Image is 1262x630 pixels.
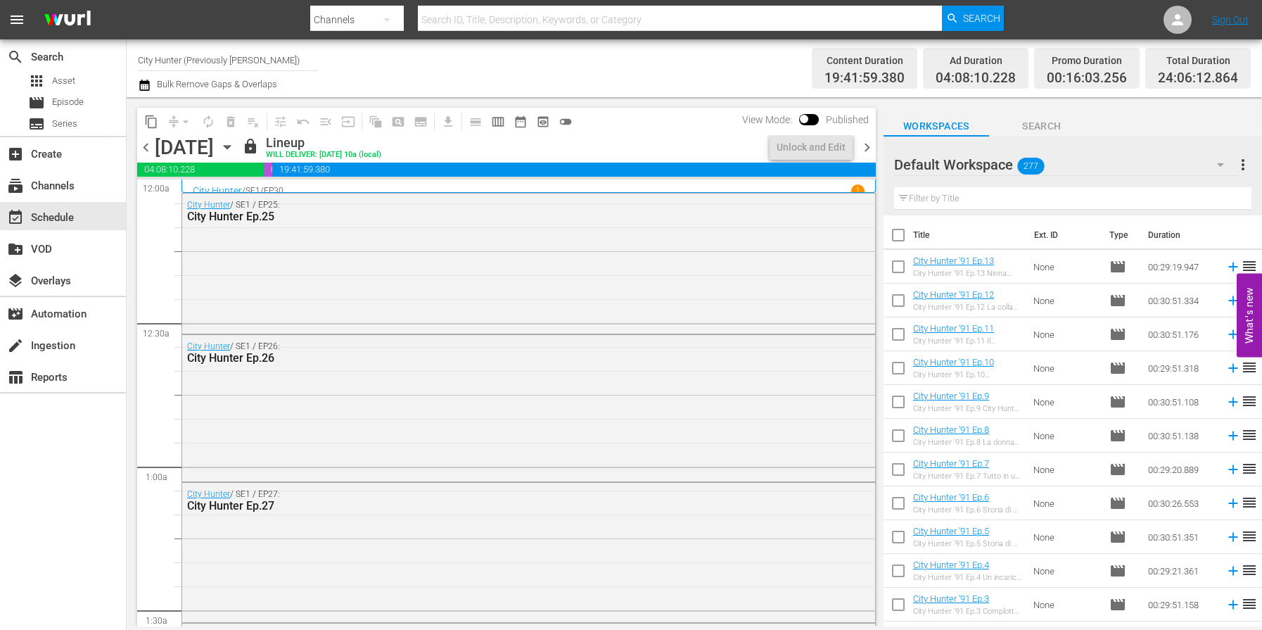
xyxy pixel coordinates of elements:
[799,114,809,124] span: Toggle to switch from Published to Draft view.
[314,111,337,133] span: Fill episodes with ad slates
[197,111,219,133] span: Loop Content
[1225,428,1241,443] svg: Add to Schedule
[193,185,242,196] a: City Hunter
[913,391,989,401] a: City Hunter '91 Ep.9
[1225,360,1241,376] svg: Add to Schedule
[894,145,1237,184] div: Default Workspace
[140,111,162,133] span: Copy Lineup
[1142,554,1220,588] td: 00:29:21.361
[1241,562,1258,579] span: reorder
[989,118,1095,135] span: Search
[963,6,1000,31] span: Search
[913,269,1022,278] div: City Hunter '91 Ep.13 Ninna nanna funebre
[913,256,994,266] a: City Hunter '91 Ep.13
[913,424,989,435] a: City Hunter '91 Ep.8
[162,111,197,133] span: Remove Gaps & Overlaps
[936,70,1016,87] span: 04:08:10.228
[1017,151,1044,181] span: 277
[1028,419,1104,453] td: None
[137,163,264,177] span: 04:08:10.228
[509,111,532,133] span: Month Calendar View
[913,539,1022,548] div: City Hunter '91 Ep.5 Storia di un fantasma (prima parte)
[913,560,989,570] a: City Hunter '91 Ep.4
[1225,259,1241,275] svg: Add to Schedule
[28,73,45,89] span: Asset
[1028,520,1104,554] td: None
[28,115,45,132] span: Series
[1225,496,1241,511] svg: Add to Schedule
[913,472,1022,481] div: City Hunter '91 Ep.7 Tutto in un giorno
[459,108,487,135] span: Day Calendar View
[1109,529,1126,546] span: Episode
[532,111,554,133] span: View Backup
[264,186,283,196] p: EP30
[942,6,1004,31] button: Search
[1109,393,1126,410] span: Episode
[1047,70,1127,87] span: 00:16:03.256
[1241,427,1258,443] span: reorder
[1235,148,1251,182] button: more_vert
[913,303,1022,312] div: City Hunter '91 Ep.12 La collana dei ricordi
[1241,596,1258,612] span: reorder
[1158,51,1238,70] div: Total Duration
[242,138,259,155] span: lock
[913,492,989,503] a: City Hunter '91 Ep.6
[487,111,509,133] span: Week Calendar View
[359,108,387,135] span: Refresh All Search Blocks
[1225,462,1241,477] svg: Add to Schedule
[52,74,75,88] span: Asset
[7,337,24,354] span: Ingestion
[913,607,1022,616] div: City Hunter '91 Ep.3 Complotto regale
[1241,393,1258,410] span: reorder
[1028,351,1104,385] td: None
[1142,351,1220,385] td: 00:29:51.318
[187,489,794,512] div: / SE1 / EP27:
[7,305,24,322] span: Automation
[1142,486,1220,520] td: 00:30:26.553
[1109,326,1126,343] span: Episode
[187,200,794,223] div: / SE1 / EP25:
[913,593,989,604] a: City Hunter '91 Ep.3
[242,111,264,133] span: Clear Lineup
[264,108,292,135] span: Customize Events
[1142,317,1220,351] td: 00:30:51.176
[266,151,381,160] div: WILL DELIVER: [DATE] 10a (local)
[1109,596,1126,613] span: Episode
[913,458,989,469] a: City Hunter '91 Ep.7
[1028,453,1104,486] td: None
[1109,292,1126,309] span: Episode
[1026,215,1101,255] th: Ext. ID
[1109,427,1126,444] span: Episode
[1142,588,1220,622] td: 00:29:51.158
[1109,360,1126,377] span: Episode
[28,94,45,111] span: Episode
[824,51,905,70] div: Content Duration
[187,341,794,365] div: / SE1 / EP26:
[1225,327,1241,342] svg: Add to Schedule
[242,186,246,196] p: /
[1158,70,1238,87] span: 24:06:12.864
[770,134,853,160] button: Unlock and Edit
[1109,258,1126,275] span: Episode
[155,79,277,89] span: Bulk Remove Gaps & Overlaps
[1109,562,1126,579] span: Episode
[7,241,24,258] span: VOD
[1237,273,1262,357] button: Open Feedback Widget
[8,11,25,28] span: menu
[1028,317,1104,351] td: None
[554,111,577,133] span: 24 hours Lineup View is OFF
[913,215,1026,255] th: Title
[491,115,505,129] span: calendar_view_week_outlined
[1225,394,1241,410] svg: Add to Schedule
[7,369,24,386] span: Reports
[292,111,314,133] span: Revert to Primary Episode
[1028,554,1104,588] td: None
[1142,385,1220,419] td: 00:30:51.108
[913,370,1022,379] div: City Hunter '91 Ep.10 Cenerentola per una notte
[34,4,101,37] img: ans4CAIJ8jUAAAAAAAAAAAAAAAAAAAAAAAAgQb4GAAAAAAAAAAAAAAAAAAAAAAAAJMjXAAAAAAAAAAAAAAAAAAAAAAAAgAT5G...
[1028,588,1104,622] td: None
[7,272,24,289] span: Overlays
[187,489,230,499] a: City Hunter
[187,499,794,512] div: City Hunter Ep.27
[1109,495,1126,512] span: Episode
